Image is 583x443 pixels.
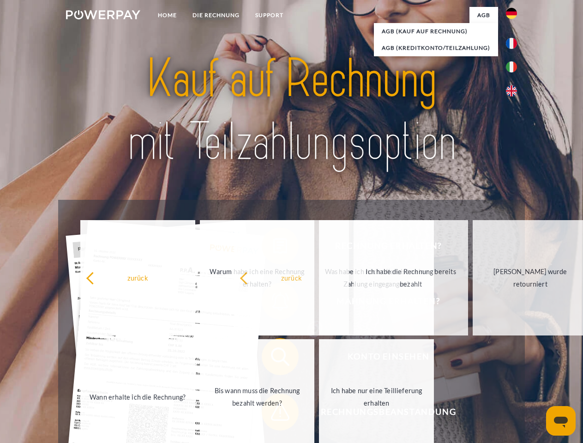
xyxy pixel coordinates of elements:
img: it [506,61,517,72]
img: logo-powerpay-white.svg [66,10,140,19]
a: AGB (Kauf auf Rechnung) [374,23,498,40]
a: AGB (Kreditkonto/Teilzahlung) [374,40,498,56]
div: Wann erhalte ich die Rechnung? [86,390,190,403]
img: en [506,85,517,96]
img: de [506,8,517,19]
a: Home [150,7,185,24]
img: title-powerpay_de.svg [88,44,495,177]
div: Ich habe die Rechnung bereits bezahlt [359,265,463,290]
div: [PERSON_NAME] wurde retourniert [478,265,582,290]
a: agb [469,7,498,24]
div: Warum habe ich eine Rechnung erhalten? [205,265,309,290]
div: zurück [86,271,190,284]
div: Ich habe nur eine Teillieferung erhalten [325,384,428,409]
a: DIE RECHNUNG [185,7,247,24]
iframe: Schaltfläche zum Öffnen des Messaging-Fensters [546,406,576,436]
a: SUPPORT [247,7,291,24]
img: fr [506,38,517,49]
div: zurück [240,271,343,284]
div: Bis wann muss die Rechnung bezahlt werden? [205,384,309,409]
